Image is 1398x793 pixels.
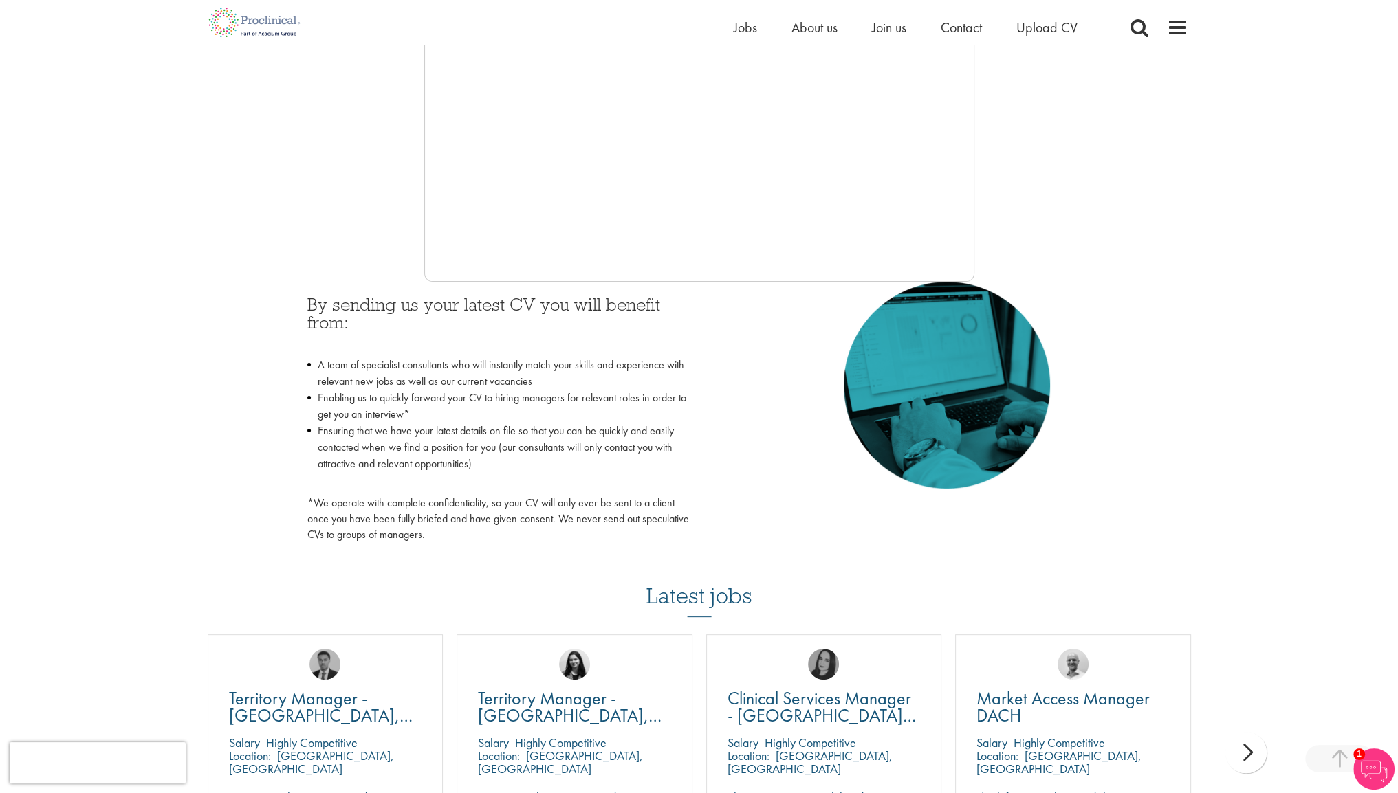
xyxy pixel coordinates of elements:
[478,690,671,724] a: Territory Manager - [GEOGRAPHIC_DATA], [GEOGRAPHIC_DATA], [GEOGRAPHIC_DATA], [GEOGRAPHIC_DATA]
[1058,649,1089,680] img: Jake Robinson
[229,748,394,777] p: [GEOGRAPHIC_DATA], [GEOGRAPHIC_DATA]
[976,690,1170,724] a: Market Access Manager DACH
[478,735,509,750] span: Salary
[728,735,758,750] span: Salary
[515,735,607,750] p: Highly Competitive
[229,686,413,744] span: Territory Manager - [GEOGRAPHIC_DATA], [GEOGRAPHIC_DATA]
[728,690,921,724] a: Clinical Services Manager - [GEOGRAPHIC_DATA], [GEOGRAPHIC_DATA]
[1014,735,1105,750] p: Highly Competitive
[1353,748,1365,760] span: 1
[229,690,422,724] a: Territory Manager - [GEOGRAPHIC_DATA], [GEOGRAPHIC_DATA]
[307,357,689,390] li: A team of specialist consultants who will instantly match your skills and experience with relevan...
[808,649,839,680] img: Anna Klemencic
[734,19,757,36] a: Jobs
[1016,19,1078,36] a: Upload CV
[976,686,1150,727] span: Market Access Manager DACH
[10,742,186,783] iframe: reCAPTCHA
[266,735,358,750] p: Highly Competitive
[872,19,906,36] a: Join us
[229,735,260,750] span: Salary
[307,495,689,543] p: *We operate with complete confidentiality, so your CV will only ever be sent to a client once you...
[976,735,1007,750] span: Salary
[1353,748,1395,790] img: Chatbot
[728,686,916,744] span: Clinical Services Manager - [GEOGRAPHIC_DATA], [GEOGRAPHIC_DATA]
[976,748,1142,777] p: [GEOGRAPHIC_DATA], [GEOGRAPHIC_DATA]
[478,748,520,763] span: Location:
[307,390,689,423] li: Enabling us to quickly forward your CV to hiring managers for relevant roles in order to get you ...
[307,295,689,350] h3: By sending us your latest CV you will benefit from:
[478,748,643,777] p: [GEOGRAPHIC_DATA], [GEOGRAPHIC_DATA]
[765,735,856,750] p: Highly Competitive
[646,550,752,617] h3: Latest jobs
[791,19,838,36] a: About us
[976,748,1018,763] span: Location:
[1225,732,1267,773] div: next
[728,748,893,777] p: [GEOGRAPHIC_DATA], [GEOGRAPHIC_DATA]
[229,748,271,763] span: Location:
[309,649,340,680] img: Carl Gbolade
[559,649,590,680] img: Indre Stankeviciute
[307,423,689,489] li: Ensuring that we have your latest details on file so that you can be quickly and easily contacted...
[941,19,982,36] a: Contact
[728,748,769,763] span: Location:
